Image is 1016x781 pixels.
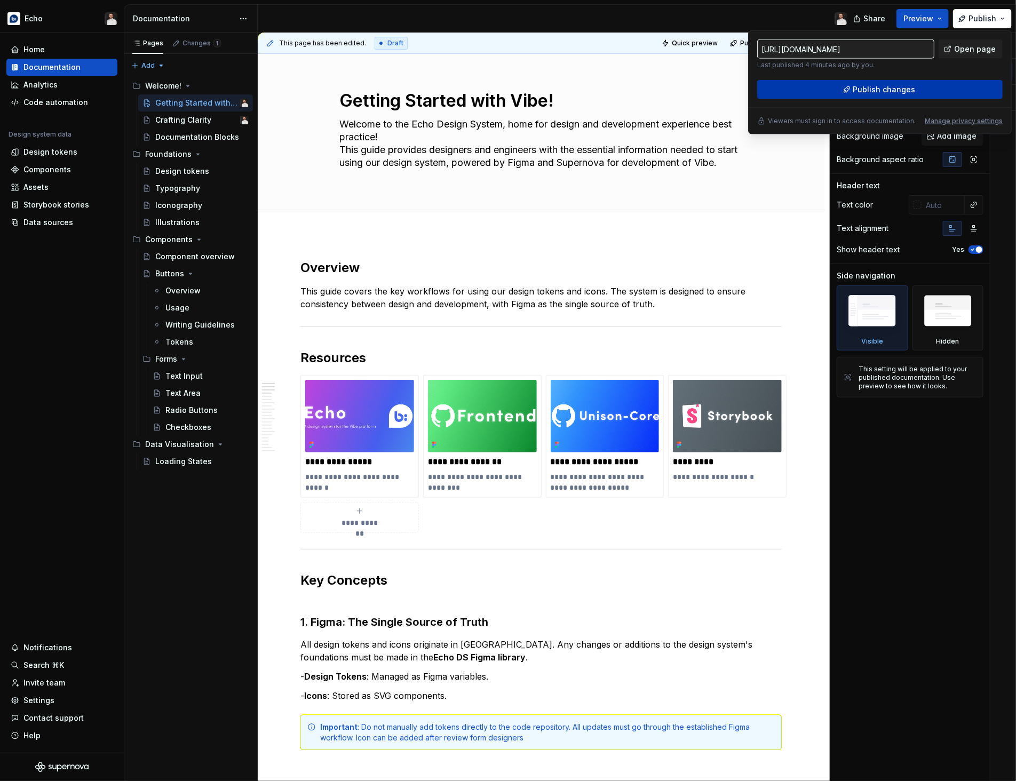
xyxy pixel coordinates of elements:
h3: 1. Figma: The Single Source of Truth [300,615,782,629]
div: Invite team [23,678,65,688]
div: Hidden [936,337,959,346]
button: EchoBen Alexander [2,7,122,30]
button: Help [6,727,117,744]
div: Storybook stories [23,200,89,210]
div: Radio Buttons [165,405,218,416]
a: Buttons [138,265,253,282]
a: Home [6,41,117,58]
span: Quick preview [672,39,718,47]
a: Typography [138,180,253,197]
div: Tokens [165,337,193,347]
button: Add [128,58,168,73]
img: 1f34991c-47f4-41f3-90d2-fbd8f5ba76a0.png [428,380,537,452]
span: Add [141,61,155,70]
div: Text Area [165,388,201,399]
div: Design tokens [23,147,77,157]
img: 43396e90-d47f-46a7-b886-a3509d5ec315.png [551,380,660,452]
a: Iconography [138,197,253,214]
div: Analytics [23,79,58,90]
div: Hidden [912,285,984,350]
a: Overview [148,282,253,299]
label: Yes [952,245,964,254]
div: Overview [165,285,201,296]
a: Open page [939,39,1003,59]
div: Components [145,234,193,245]
span: Preview [903,13,933,24]
p: All design tokens and icons originate in [GEOGRAPHIC_DATA]. Any changes or additions to the desig... [300,638,782,664]
a: Storybook stories [6,196,117,213]
div: Manage privacy settings [925,117,1003,125]
button: Add image [922,126,983,146]
a: Usage [148,299,253,316]
div: Data Visualisation [128,436,253,453]
span: Draft [387,39,403,47]
button: Publish [953,9,1012,28]
div: Notifications [23,642,72,653]
div: Illustrations [155,217,200,228]
a: Settings [6,692,117,709]
div: Side navigation [837,270,895,281]
div: Welcome! [128,77,253,94]
div: Components [128,231,253,248]
div: Header text [837,180,880,191]
div: Documentation [23,62,81,73]
a: Analytics [6,76,117,93]
a: Illustrations [138,214,253,231]
div: Usage [165,302,189,313]
textarea: Getting Started with Vibe! [337,88,741,114]
div: Writing Guidelines [165,320,235,330]
div: Data Visualisation [145,439,214,450]
span: 1 [213,39,221,47]
img: Ben Alexander [240,99,249,107]
a: Design tokens [138,163,253,180]
div: Forms [138,350,253,368]
div: Iconography [155,200,202,211]
span: Publish [969,13,996,24]
div: Show header text [837,244,900,255]
span: This page has been edited. [279,39,366,47]
div: Design tokens [155,166,209,177]
strong: Icons [304,690,327,701]
h2: Resources [300,349,782,366]
div: Visible [837,285,908,350]
span: Publish changes [853,84,916,95]
a: Writing Guidelines [148,316,253,333]
div: Welcome! [145,81,181,91]
a: Data sources [6,214,117,231]
p: Last published 4 minutes ago by you. [757,61,934,69]
a: Component overview [138,248,253,265]
div: Echo [25,13,43,24]
img: e54c5746-a18a-4411-b1a9-33243352a8e7.png [305,380,414,452]
div: Component overview [155,251,235,262]
div: Crafting Clarity [155,115,211,125]
div: Page tree [128,77,253,470]
img: Ben Alexander [240,116,249,124]
input: Auto [922,195,965,214]
button: Contact support [6,710,117,727]
a: Supernova Logo [35,762,89,772]
div: Documentation [133,13,234,24]
img: d177ba8e-e3fd-4a4c-acd4-2f63079db987.png [7,12,20,25]
h2: Key Concepts [300,572,782,606]
a: Getting Started with Vibe!Ben Alexander [138,94,253,111]
a: Documentation [6,59,117,76]
a: Documentation Blocks [138,129,253,146]
button: Publish changes [757,80,1003,99]
div: Foundations [128,146,253,163]
h2: Overview [300,259,782,276]
img: Ben Alexander [835,12,847,25]
img: Ben Alexander [105,12,117,25]
a: Invite team [6,674,117,691]
div: Typography [155,183,200,194]
div: Buttons [155,268,184,279]
p: Viewers must sign in to access documentation. [768,117,916,125]
textarea: Welcome to the Echo Design System, home for design and development experience best practice! This... [337,116,741,184]
div: Assets [23,182,49,193]
img: 5e8a66af-a035-47e9-a2c7-78b7045de56e.png [673,380,782,452]
div: Checkboxes [165,422,211,433]
a: Assets [6,179,117,196]
div: Getting Started with Vibe! [155,98,238,108]
div: Text color [837,200,873,210]
div: Search ⌘K [23,660,64,671]
a: Crafting ClarityBen Alexander [138,111,253,129]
